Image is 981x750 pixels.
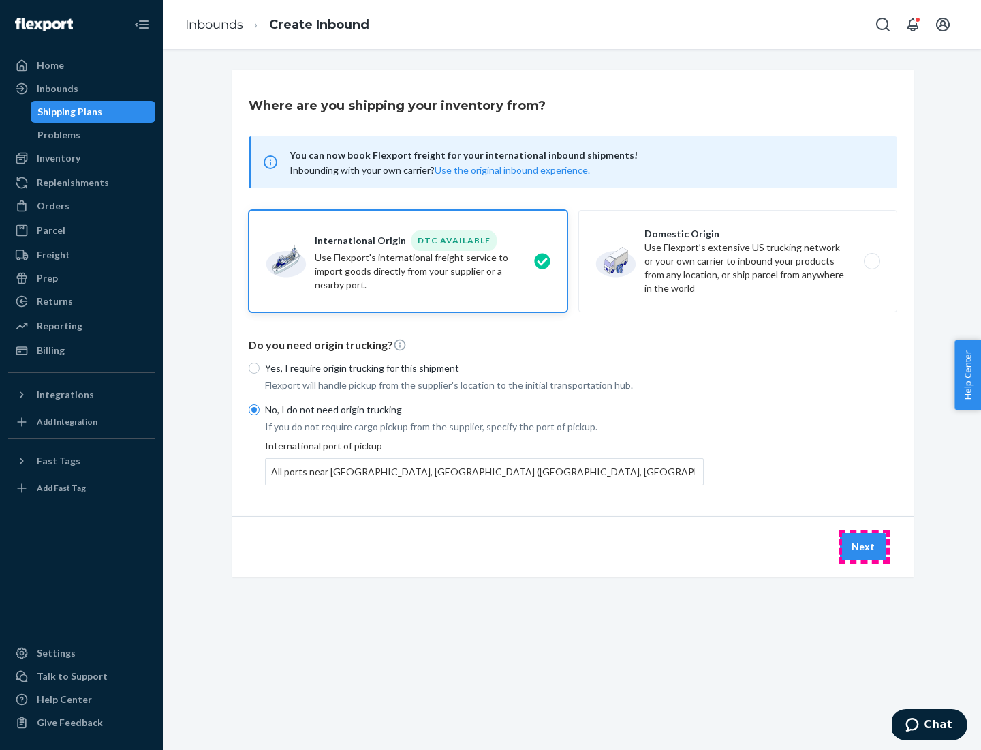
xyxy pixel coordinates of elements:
a: Orders [8,195,155,217]
button: Help Center [954,340,981,410]
button: Give Feedback [8,712,155,734]
a: Add Integration [8,411,155,433]
div: Give Feedback [37,716,103,730]
div: Talk to Support [37,670,108,683]
div: Billing [37,344,65,357]
a: Shipping Plans [31,101,156,123]
div: Prep [37,271,58,285]
div: Reporting [37,319,82,333]
div: Settings [37,646,76,660]
button: Open Search Box [869,11,897,38]
ol: breadcrumbs [174,5,380,45]
a: Replenishments [8,172,155,194]
div: Shipping Plans [37,105,102,119]
div: Home [37,59,64,72]
button: Use the original inbound experience. [435,164,590,177]
a: Reporting [8,315,155,337]
div: Fast Tags [37,454,80,468]
h3: Where are you shipping your inventory from? [249,97,546,115]
img: Flexport logo [15,18,73,31]
a: Inventory [8,147,155,169]
span: Inbounding with your own carrier? [290,164,590,176]
input: Yes, I require origin trucking for this shipment [249,363,260,374]
button: Open notifications [899,11,926,38]
a: Freight [8,244,155,266]
p: Yes, I require origin trucking for this shipment [265,361,704,375]
button: Talk to Support [8,665,155,687]
a: Help Center [8,689,155,710]
div: Add Fast Tag [37,482,86,494]
a: Returns [8,290,155,312]
a: Add Fast Tag [8,477,155,499]
p: Do you need origin trucking? [249,337,897,353]
a: Inbounds [8,78,155,100]
div: International port of pickup [265,439,704,485]
button: Fast Tags [8,450,155,472]
button: Integrations [8,384,155,406]
a: Home [8,55,155,76]
div: Problems [37,128,80,142]
div: Inbounds [37,82,78,95]
a: Prep [8,267,155,289]
button: Next [840,533,886,560]
div: Inventory [37,151,80,165]
a: Billing [8,340,155,361]
p: No, I do not need origin trucking [265,403,704,417]
div: Integrations [37,388,94,402]
span: You can now book Flexport freight for your international inbound shipments! [290,147,881,164]
a: Problems [31,124,156,146]
div: Help Center [37,693,92,706]
a: Inbounds [185,17,243,32]
a: Settings [8,642,155,664]
div: Parcel [37,224,65,237]
div: Orders [37,199,69,213]
div: Replenishments [37,176,109,190]
p: Flexport will handle pickup from the supplier's location to the initial transportation hub. [265,378,704,392]
iframe: Opens a widget where you can chat to one of our agents [892,709,967,743]
input: No, I do not need origin trucking [249,404,260,415]
a: Parcel [8,220,155,241]
div: Returns [37,295,73,308]
button: Close Navigation [128,11,155,38]
p: If you do not require cargo pickup from the supplier, specify the port of pickup. [265,420,704,434]
div: Freight [37,248,70,262]
a: Create Inbound [269,17,369,32]
button: Open account menu [929,11,956,38]
div: Add Integration [37,416,97,427]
